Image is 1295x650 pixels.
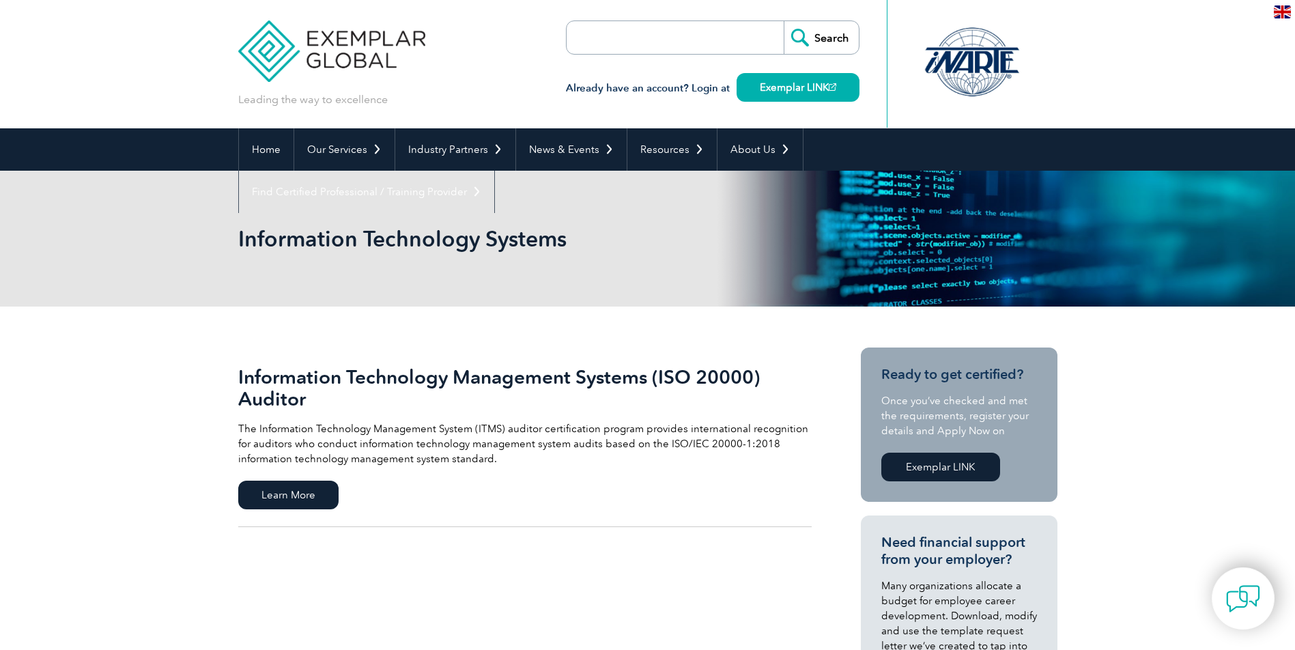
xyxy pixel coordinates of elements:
[395,128,515,171] a: Industry Partners
[238,366,812,410] h2: Information Technology Management Systems (ISO 20000) Auditor
[784,21,859,54] input: Search
[238,421,812,466] p: The Information Technology Management System (ITMS) auditor certification program provides intern...
[737,73,859,102] a: Exemplar LINK
[881,453,1000,481] a: Exemplar LINK
[627,128,717,171] a: Resources
[1274,5,1291,18] img: en
[294,128,395,171] a: Our Services
[516,128,627,171] a: News & Events
[566,80,859,97] h3: Already have an account? Login at
[881,534,1037,568] h3: Need financial support from your employer?
[238,348,812,527] a: Information Technology Management Systems (ISO 20000) Auditor The Information Technology Manageme...
[238,481,339,509] span: Learn More
[239,128,294,171] a: Home
[881,393,1037,438] p: Once you’ve checked and met the requirements, register your details and Apply Now on
[1226,582,1260,616] img: contact-chat.png
[717,128,803,171] a: About Us
[829,83,836,91] img: open_square.png
[239,171,494,213] a: Find Certified Professional / Training Provider
[238,225,763,252] h1: Information Technology Systems
[881,366,1037,383] h3: Ready to get certified?
[238,92,388,107] p: Leading the way to excellence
